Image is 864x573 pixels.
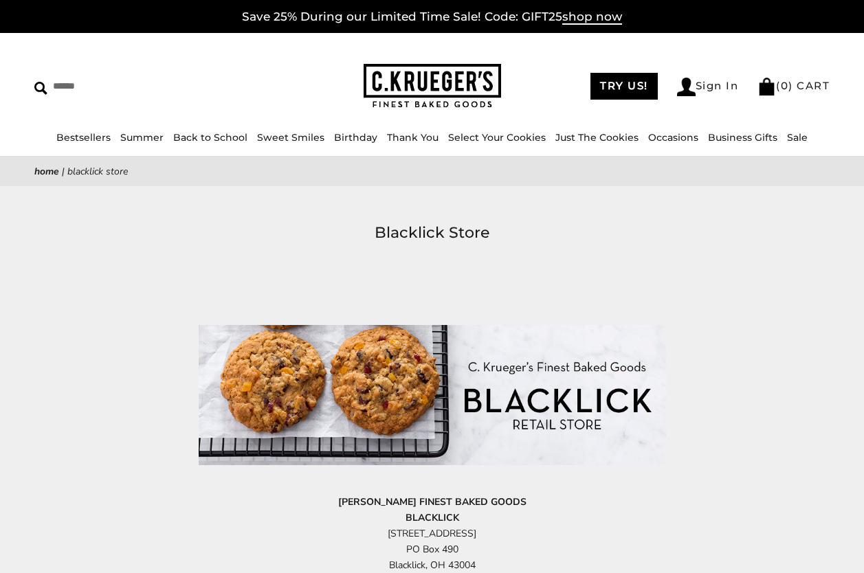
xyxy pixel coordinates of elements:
span: | [62,165,65,178]
span: Blacklick Store [67,165,128,178]
span: [STREET_ADDRESS] [388,527,476,540]
a: Just The Cookies [555,131,639,144]
img: Bag [757,78,776,95]
a: Save 25% During our Limited Time Sale! Code: GIFT25shop now [242,10,622,25]
a: Select Your Cookies [448,131,546,144]
input: Search [34,76,216,97]
img: Account [677,78,696,96]
nav: breadcrumbs [34,164,830,179]
img: C.KRUEGER'S [364,64,501,109]
a: Sweet Smiles [257,131,324,144]
a: Birthday [334,131,377,144]
strong: BLACKLICK [406,511,459,524]
span: Blacklick, OH 43004 [389,559,476,572]
a: Home [34,165,59,178]
strong: [PERSON_NAME] FINEST BAKED GOODS [338,495,527,508]
a: (0) CART [757,79,830,92]
a: Back to School [173,131,247,144]
h1: Blacklick Store [55,221,809,245]
a: Thank You [387,131,439,144]
span: shop now [562,10,622,25]
a: Bestsellers [56,131,111,144]
a: Occasions [648,131,698,144]
a: Sign In [677,78,739,96]
a: TRY US! [590,73,658,100]
span: 0 [781,79,789,92]
a: Business Gifts [708,131,777,144]
a: Sale [787,131,808,144]
img: Search [34,82,47,95]
a: Summer [120,131,164,144]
